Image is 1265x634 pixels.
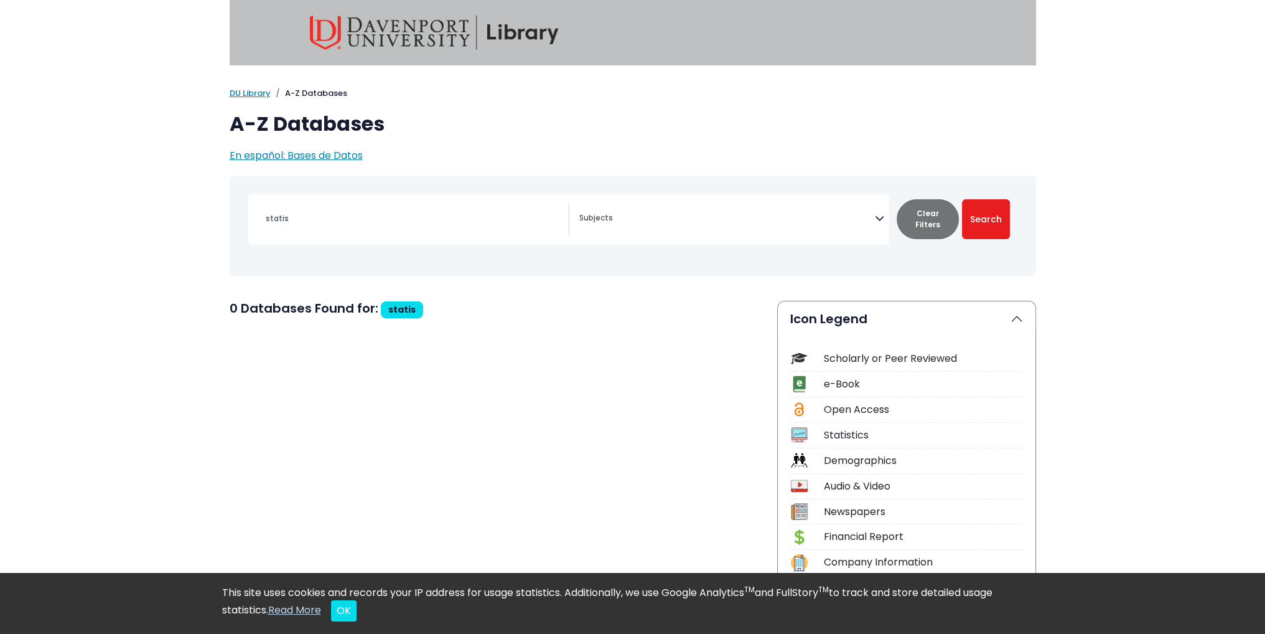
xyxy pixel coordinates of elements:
span: statis [388,303,416,316]
sup: TM [744,584,755,595]
div: e-Book [824,377,1023,392]
button: Submit for Search Results [962,199,1010,239]
img: Davenport University Library [310,16,559,50]
div: Newspapers [824,504,1023,519]
a: En español: Bases de Datos [230,148,363,163]
div: Company Information [824,555,1023,570]
textarea: Search [579,214,875,224]
div: Demographics [824,453,1023,468]
li: A-Z Databases [271,87,347,100]
img: Icon Financial Report [791,529,808,546]
img: Icon Open Access [791,401,807,418]
button: Close [331,600,357,622]
a: DU Library [230,87,271,99]
img: Icon Company Information [791,554,808,571]
img: Icon Newspapers [791,503,808,520]
button: Icon Legend [778,301,1035,336]
div: Financial Report [824,529,1023,544]
img: Icon Audio & Video [791,478,808,494]
nav: Search filters [230,176,1036,276]
img: Icon Demographics [791,452,808,469]
div: This site uses cookies and records your IP address for usage statistics. Additionally, we use Goo... [222,585,1043,622]
h1: A-Z Databases [230,112,1036,136]
div: Open Access [824,402,1023,417]
div: Audio & Video [824,479,1023,494]
input: Search database by title or keyword [258,209,568,227]
img: Icon e-Book [791,376,808,392]
nav: breadcrumb [230,87,1036,100]
div: Statistics [824,428,1023,443]
a: Read More [268,603,321,617]
div: Scholarly or Peer Reviewed [824,351,1023,366]
img: Icon Scholarly or Peer Reviewed [791,350,808,367]
img: Icon Statistics [791,427,808,443]
span: 0 Databases Found for: [230,300,378,317]
sup: TM [818,584,829,595]
button: Clear Filters [897,199,959,239]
